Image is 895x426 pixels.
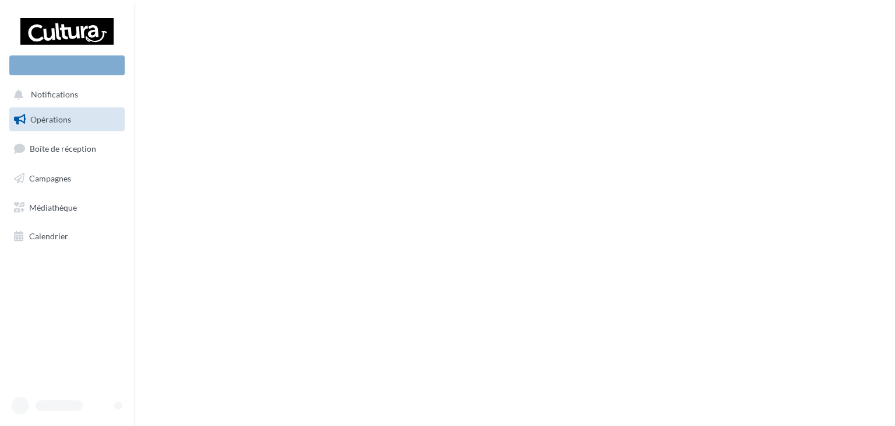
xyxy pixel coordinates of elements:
a: Médiathèque [7,195,127,220]
span: Médiathèque [29,202,77,212]
span: Campagnes [29,173,71,183]
span: Boîte de réception [30,144,96,153]
span: Opérations [30,114,71,124]
div: Nouvelle campagne [9,55,125,75]
a: Opérations [7,107,127,132]
span: Calendrier [29,231,68,241]
a: Campagnes [7,166,127,191]
span: Notifications [31,90,78,100]
a: Boîte de réception [7,136,127,161]
a: Calendrier [7,224,127,249]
